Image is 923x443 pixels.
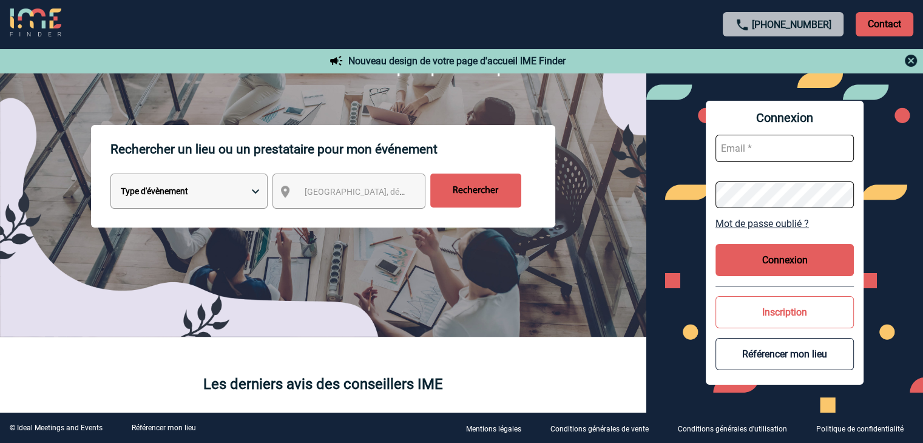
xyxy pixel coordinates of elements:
img: call-24-px.png [735,18,749,32]
a: Mentions légales [456,422,541,434]
button: Connexion [715,244,854,276]
span: Connexion [715,110,854,125]
button: Référencer mon lieu [715,338,854,370]
a: Référencer mon lieu [132,424,196,432]
p: Politique de confidentialité [816,425,904,433]
p: Rechercher un lieu ou un prestataire pour mon événement [110,125,555,174]
input: Email * [715,135,854,162]
a: Conditions générales de vente [541,422,668,434]
a: Politique de confidentialité [806,422,923,434]
a: Mot de passe oublié ? [715,218,854,229]
p: Mentions légales [466,425,521,433]
button: Inscription [715,296,854,328]
a: [PHONE_NUMBER] [752,19,831,30]
p: Conditions générales d'utilisation [678,425,787,433]
p: Conditions générales de vente [550,425,649,433]
span: [GEOGRAPHIC_DATA], département, région... [305,187,473,197]
div: © Ideal Meetings and Events [10,424,103,432]
p: Contact [856,12,913,36]
a: Conditions générales d'utilisation [668,422,806,434]
input: Rechercher [430,174,521,208]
